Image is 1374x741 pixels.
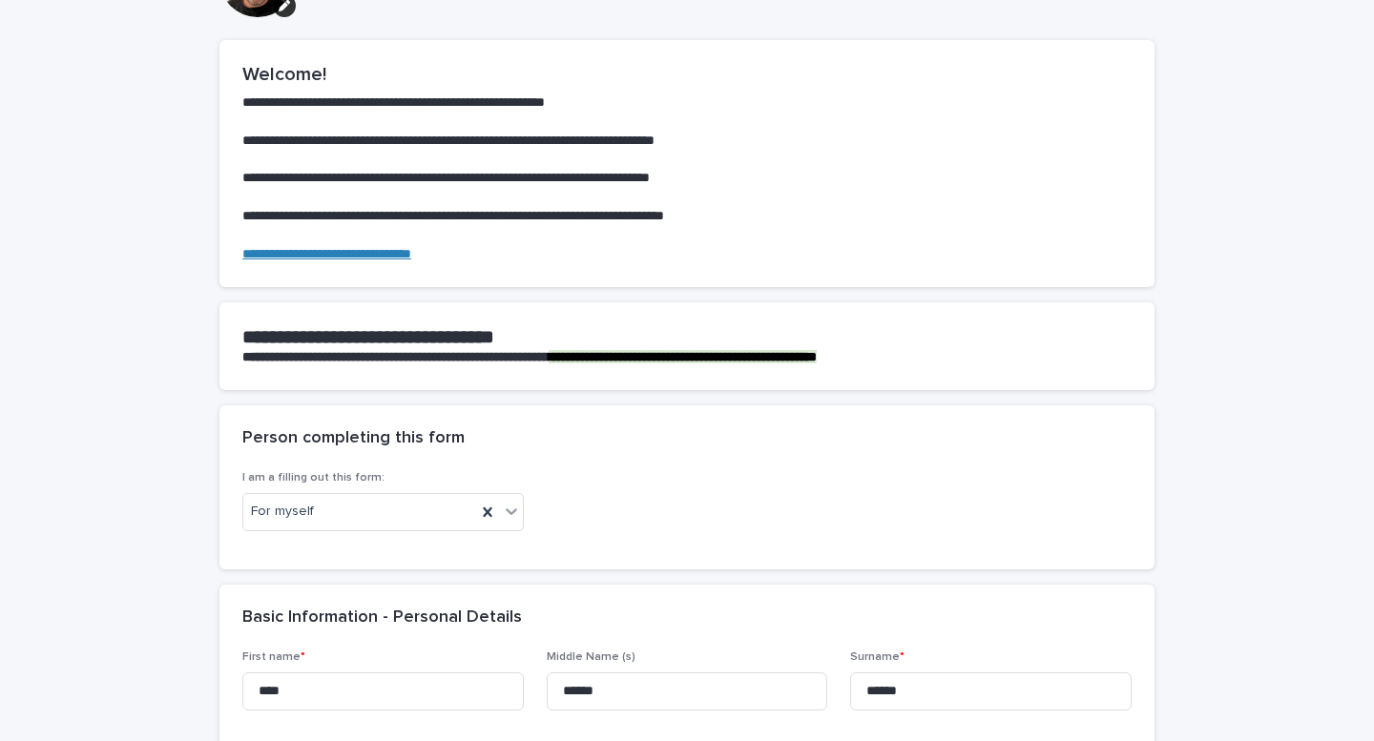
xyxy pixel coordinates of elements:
[251,502,314,522] span: For myself
[242,651,305,663] span: First name
[242,607,522,628] h2: Basic Information - Personal Details
[242,63,1132,86] h2: Welcome!
[242,428,465,449] h2: Person completing this form
[242,472,385,484] span: I am a filling out this form:
[547,651,635,663] span: Middle Name (s)
[850,651,905,663] span: Surname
